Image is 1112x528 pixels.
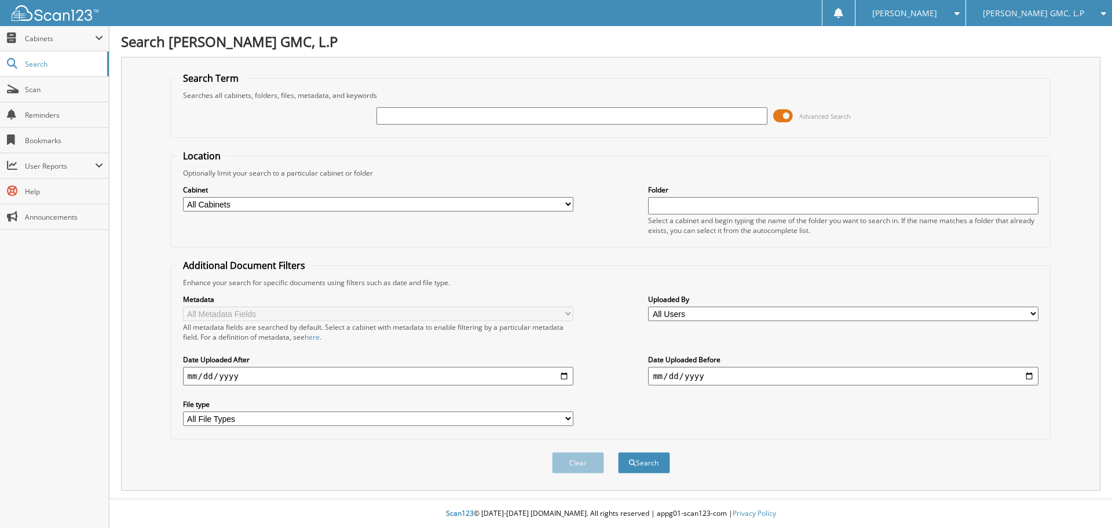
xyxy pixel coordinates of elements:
span: Help [25,187,103,196]
label: Date Uploaded After [183,355,573,365]
div: Optionally limit your search to a particular cabinet or folder [177,168,1045,178]
span: [PERSON_NAME] [872,10,937,17]
button: Search [618,452,670,474]
span: [PERSON_NAME] GMC, L.P [983,10,1084,17]
span: Advanced Search [799,112,851,121]
span: Announcements [25,212,103,222]
img: scan123-logo-white.svg [12,5,98,21]
span: Reminders [25,110,103,120]
label: Folder [648,185,1038,195]
label: Metadata [183,294,573,304]
div: © [DATE]-[DATE] [DOMAIN_NAME]. All rights reserved | appg01-scan123-com | [109,500,1112,528]
button: Clear [552,452,604,474]
span: Bookmarks [25,136,103,145]
span: Cabinets [25,34,95,43]
label: File type [183,399,573,409]
a: Privacy Policy [733,508,776,518]
span: Search [25,59,101,69]
label: Uploaded By [648,294,1038,304]
div: Searches all cabinets, folders, files, metadata, and keywords [177,90,1045,100]
label: Cabinet [183,185,573,195]
h1: Search [PERSON_NAME] GMC, L.P [121,32,1100,51]
legend: Location [177,150,226,162]
a: here [305,332,320,342]
input: start [183,367,573,385]
legend: Additional Document Filters [177,259,311,272]
span: User Reports [25,161,95,171]
div: Enhance your search for specific documents using filters such as date and file type. [177,278,1045,287]
div: Select a cabinet and begin typing the name of the folder you want to search in. If the name match... [648,216,1038,235]
label: Date Uploaded Before [648,355,1038,365]
div: All metadata fields are searched by default. Select a cabinet with metadata to enable filtering b... [183,322,573,342]
input: end [648,367,1038,385]
legend: Search Term [177,72,244,85]
span: Scan [25,85,103,94]
span: Scan123 [446,508,474,518]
